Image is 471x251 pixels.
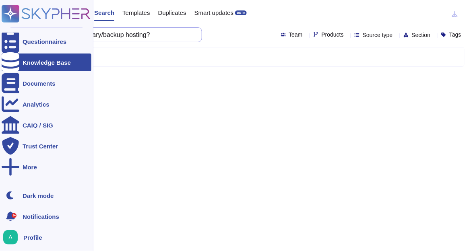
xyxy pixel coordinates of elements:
[158,10,186,16] span: Duplicates
[12,213,17,218] div: 9+
[32,28,194,42] input: Search a question or template...
[2,137,91,155] a: Trust Center
[122,10,150,16] span: Templates
[2,74,91,92] a: Documents
[28,47,464,66] div: No suggestion found
[2,95,91,113] a: Analytics
[2,33,91,50] a: Questionnaires
[23,80,56,86] div: Documents
[194,10,234,16] span: Smart updates
[23,235,42,241] span: Profile
[23,193,54,199] div: Dark mode
[235,10,247,15] div: BETA
[23,60,71,66] div: Knowledge Base
[23,122,53,128] div: CAIQ / SIG
[363,32,393,38] span: Source type
[23,143,58,149] div: Trust Center
[23,39,66,45] div: Questionnaires
[23,164,37,170] div: More
[23,101,50,107] div: Analytics
[2,116,91,134] a: CAIQ / SIG
[412,32,431,38] span: Section
[2,228,23,246] button: user
[449,32,461,37] span: Tags
[289,32,303,37] span: Team
[322,32,344,37] span: Products
[3,230,18,245] img: user
[94,10,114,16] span: Search
[23,214,59,220] span: Notifications
[2,53,91,71] a: Knowledge Base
